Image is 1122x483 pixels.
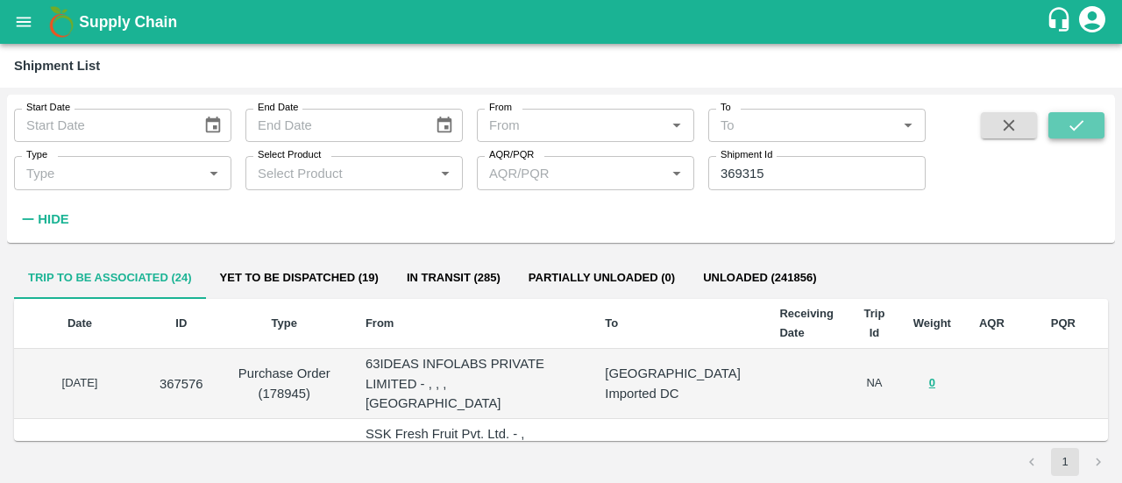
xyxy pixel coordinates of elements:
[434,161,457,184] button: Open
[979,316,1005,330] b: AQR
[251,161,429,184] input: Select Product
[258,101,298,115] label: End Date
[605,316,618,330] b: To
[14,54,100,77] div: Shipment List
[721,148,772,162] label: Shipment Id
[721,101,731,115] label: To
[196,109,230,142] button: Choose date
[1051,448,1079,476] button: page 1
[366,354,577,413] p: 63IDEAS INFOLABS PRIVATE LIMITED - , , , [GEOGRAPHIC_DATA]
[14,349,146,419] td: [DATE]
[19,161,174,184] input: Type
[1015,448,1115,476] nav: pagination navigation
[38,212,68,226] strong: Hide
[1076,4,1108,40] div: account of current user
[160,374,203,394] p: 367576
[14,109,189,142] input: Start Date
[482,114,660,137] input: From
[258,148,321,162] label: Select Product
[665,161,688,184] button: Open
[206,257,393,299] button: Yet to be dispatched (19)
[202,161,225,184] button: Open
[1046,6,1076,38] div: customer-support
[26,101,70,115] label: Start Date
[929,373,935,394] button: 0
[44,4,79,39] img: logo
[489,148,534,162] label: AQR/PQR
[67,316,92,330] b: Date
[489,101,512,115] label: From
[897,114,920,137] button: Open
[14,204,74,234] button: Hide
[428,109,461,142] button: Choose date
[849,349,899,419] td: NA
[779,307,833,339] b: Receiving Date
[913,316,951,330] b: Weight
[605,364,751,403] p: [GEOGRAPHIC_DATA] Imported DC
[245,109,421,142] input: End Date
[79,10,1046,34] a: Supply Chain
[231,364,337,403] p: Purchase Order (178945)
[708,156,926,189] input: Enter Shipment ID
[1051,316,1076,330] b: PQR
[393,257,515,299] button: In transit (285)
[272,316,297,330] b: Type
[714,114,891,137] input: To
[515,257,689,299] button: Partially Unloaded (0)
[689,257,830,299] button: Unloaded (241856)
[79,13,177,31] b: Supply Chain
[863,307,884,339] b: Trip Id
[482,161,637,184] input: AQR/PQR
[366,316,394,330] b: From
[4,2,44,42] button: open drawer
[14,257,206,299] button: Trip to be associated (24)
[665,114,688,137] button: Open
[26,148,47,162] label: Type
[175,316,187,330] b: ID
